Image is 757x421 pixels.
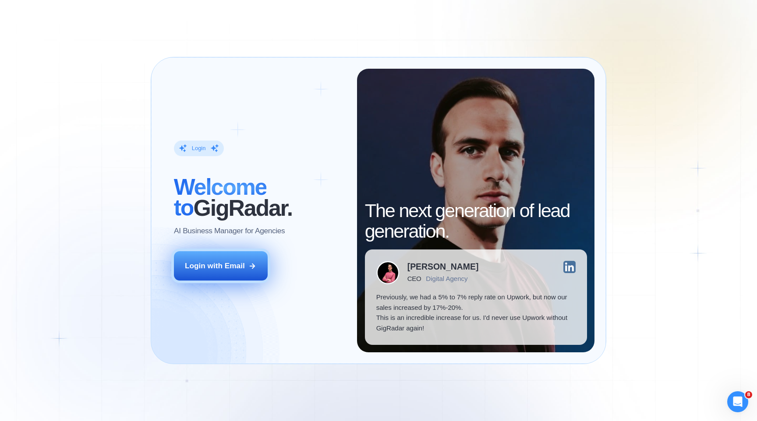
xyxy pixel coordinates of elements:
[426,275,467,282] div: Digital Agency
[407,275,421,282] div: CEO
[376,292,576,333] p: Previously, we had a 5% to 7% reply rate on Upwork, but now our sales increased by 17%-20%. This ...
[174,177,346,218] h2: ‍ GigRadar.
[365,200,587,242] h2: The next generation of lead generation.
[192,144,206,152] div: Login
[745,391,752,398] span: 8
[174,226,285,236] p: AI Business Manager for Agencies
[174,174,266,221] span: Welcome to
[174,251,268,281] button: Login with Email
[407,263,479,271] div: [PERSON_NAME]
[727,391,748,412] iframe: Intercom live chat
[185,261,245,271] div: Login with Email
